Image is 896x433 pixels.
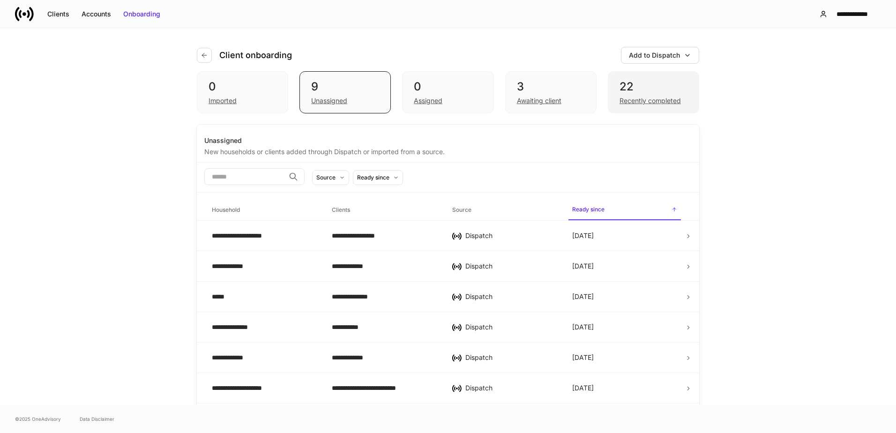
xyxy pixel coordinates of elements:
div: Add to Dispatch [629,51,680,60]
div: 9Unassigned [299,71,391,113]
a: Data Disclaimer [80,415,114,423]
div: Assigned [414,96,442,105]
div: Source [316,173,336,182]
p: [DATE] [572,231,594,240]
button: Clients [41,7,75,22]
div: Unassigned [311,96,347,105]
button: Ready since [353,170,403,185]
p: [DATE] [572,292,594,301]
div: Dispatch [465,383,557,393]
div: New households or clients added through Dispatch or imported from a source. [204,145,692,157]
div: Recently completed [620,96,681,105]
div: 0Imported [197,71,288,113]
div: Dispatch [465,353,557,362]
div: Dispatch [465,261,557,271]
span: Household [208,201,321,220]
span: © 2025 OneAdvisory [15,415,61,423]
div: Unassigned [204,136,692,145]
button: Onboarding [117,7,166,22]
p: [DATE] [572,353,594,362]
div: Clients [47,9,69,19]
div: 9 [311,79,379,94]
div: Awaiting client [517,96,561,105]
p: [DATE] [572,383,594,393]
div: Onboarding [123,9,160,19]
div: 3 [517,79,585,94]
div: 0 [414,79,482,94]
h6: Clients [332,205,350,214]
div: 3Awaiting client [505,71,597,113]
button: Accounts [75,7,117,22]
div: 22Recently completed [608,71,699,113]
h6: Household [212,205,240,214]
div: Ready since [357,173,389,182]
p: [DATE] [572,322,594,332]
p: [DATE] [572,261,594,271]
span: Source [448,201,561,220]
h6: Source [452,205,471,214]
div: Imported [209,96,237,105]
h4: Client onboarding [219,50,292,61]
div: 22 [620,79,687,94]
div: 0Assigned [402,71,493,113]
button: Source [312,170,349,185]
div: Dispatch [465,231,557,240]
button: Add to Dispatch [621,47,699,64]
div: Accounts [82,9,111,19]
h6: Ready since [572,205,605,214]
div: Dispatch [465,292,557,301]
div: 0 [209,79,276,94]
div: Dispatch [465,322,557,332]
span: Clients [328,201,441,220]
span: Ready since [568,200,681,220]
